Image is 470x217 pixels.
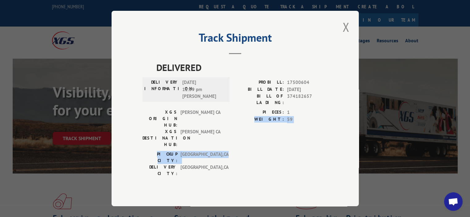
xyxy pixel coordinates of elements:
label: BILL DATE: [235,86,284,93]
label: PIECES: [235,109,284,116]
label: XGS ORIGIN HUB: [142,109,177,128]
label: PROBILL: [235,79,284,86]
span: [PERSON_NAME] CA [180,128,222,148]
button: Close modal [341,19,351,35]
span: 17500604 [287,79,328,86]
span: [DATE] 12:59 pm [PERSON_NAME] [182,79,224,100]
span: [GEOGRAPHIC_DATA] , CA [180,164,222,177]
a: Open chat [444,192,463,211]
span: [GEOGRAPHIC_DATA] , CA [180,151,222,164]
label: BILL OF LADING: [235,93,284,106]
span: 374182657 [287,93,328,106]
label: DELIVERY INFORMATION: [144,79,179,100]
label: XGS DESTINATION HUB: [142,128,177,148]
span: 59 [287,116,328,123]
span: [DATE] [287,86,328,93]
span: 1 [287,109,328,116]
span: DELIVERED [156,61,328,74]
label: PICKUP CITY: [142,151,177,164]
span: [PERSON_NAME] CA [180,109,222,128]
h2: Track Shipment [142,33,328,45]
label: DELIVERY CITY: [142,164,177,177]
label: WEIGHT: [235,116,284,123]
